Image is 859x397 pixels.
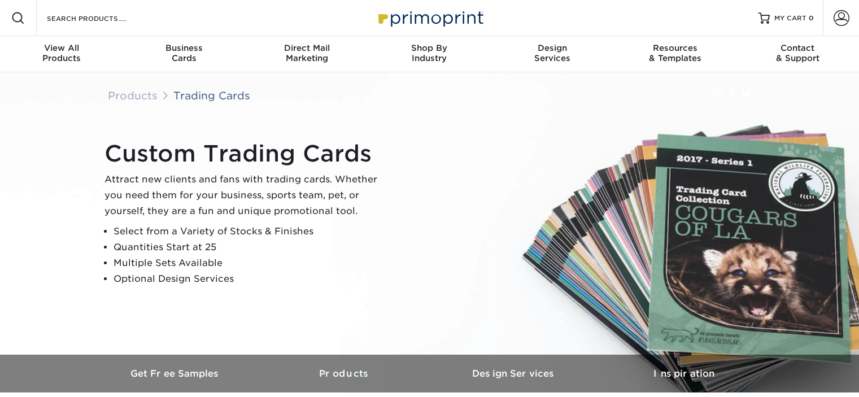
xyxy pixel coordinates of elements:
h1: Custom Trading Cards [104,140,387,167]
div: & Templates [613,43,736,63]
a: Shop ByIndustry [368,36,491,72]
p: Attract new clients and fans with trading cards. Whether you need them for your business, sports ... [104,172,387,219]
span: Contact [736,43,859,53]
div: & Support [736,43,859,63]
a: Get Free Samples [91,355,260,392]
a: Design Services [430,355,599,392]
div: Marketing [246,43,368,63]
div: Cards [123,43,245,63]
a: Inspiration [599,355,769,392]
span: MY CART [774,14,806,23]
li: Select from a Variety of Stocks & Finishes [114,224,387,239]
h3: Inspiration [599,368,769,379]
a: DesignServices [491,36,613,72]
div: Industry [368,43,491,63]
h3: Design Services [430,368,599,379]
img: Primoprint [373,6,486,30]
a: Products [108,89,158,102]
a: BusinessCards [123,36,245,72]
span: 0 [809,14,814,22]
a: Resources& Templates [613,36,736,72]
li: Multiple Sets Available [114,255,387,271]
li: Optional Design Services [114,271,387,287]
span: Design [491,43,613,53]
span: Business [123,43,245,53]
span: Shop By [368,43,491,53]
a: Contact& Support [736,36,859,72]
a: Direct MailMarketing [246,36,368,72]
a: Products [260,355,430,392]
div: Services [491,43,613,63]
span: Direct Mail [246,43,368,53]
h3: Products [260,368,430,379]
input: SEARCH PRODUCTS..... [46,11,156,25]
span: Resources [613,43,736,53]
li: Quantities Start at 25 [114,239,387,255]
h3: Get Free Samples [91,368,260,379]
a: Trading Cards [173,89,250,102]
